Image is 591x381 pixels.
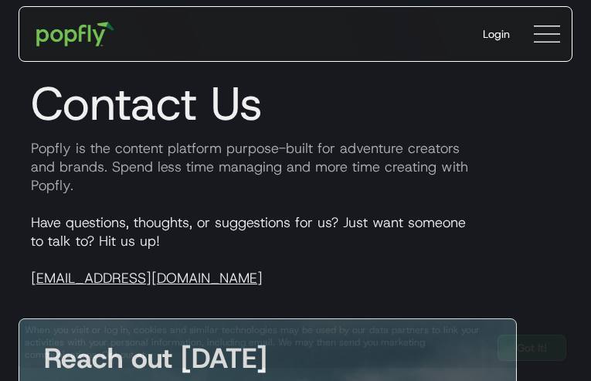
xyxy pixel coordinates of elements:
[470,14,522,54] a: Login
[19,139,572,195] p: Popfly is the content platform purpose-built for adventure creators and brands. Spend less time m...
[145,349,165,361] a: here
[19,213,572,287] p: Have questions, thoughts, or suggestions for us? Just want someone to talk to? Hit us up!
[19,76,572,131] h1: Contact Us
[31,269,263,287] a: [EMAIL_ADDRESS][DOMAIN_NAME]
[483,26,510,42] div: Login
[25,11,125,57] a: home
[498,335,566,361] a: Got It!
[25,324,485,361] div: When you visit or log in, cookies and similar technologies may be used by our data partners to li...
